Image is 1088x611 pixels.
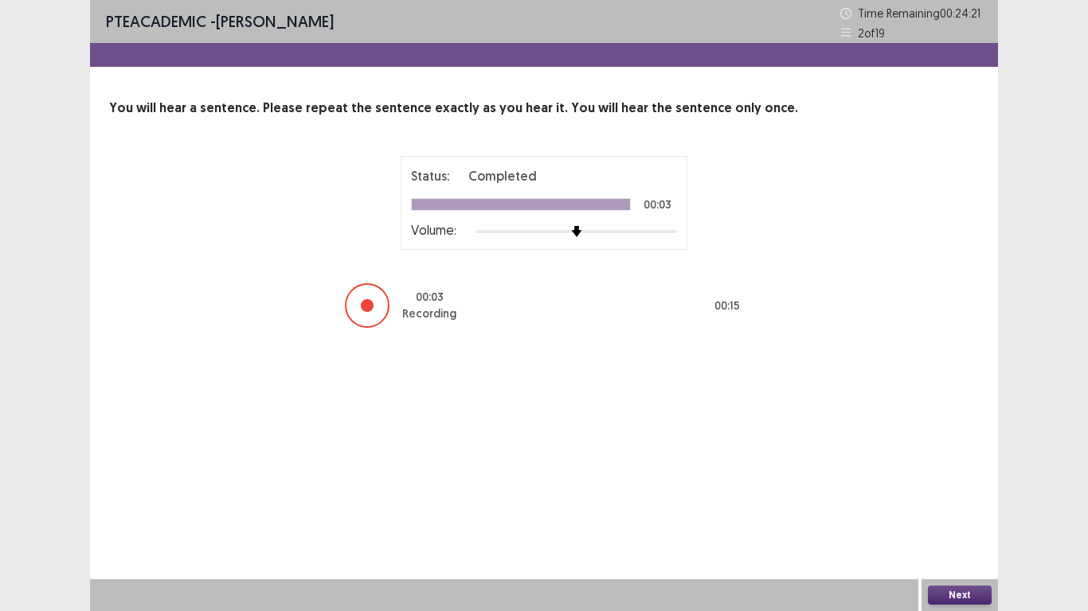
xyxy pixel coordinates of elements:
p: 00 : 03 [416,289,444,305]
p: 00 : 15 [714,298,740,314]
p: Recording [402,305,456,322]
p: Volume: [411,220,456,239]
span: PTE academic [106,11,206,31]
p: 00:03 [644,199,671,210]
img: arrow-thumb [571,226,582,237]
p: 2 of 19 [858,25,885,41]
p: Time Remaining 00 : 24 : 21 [858,5,982,21]
p: You will hear a sentence. Please repeat the sentence exactly as you hear it. You will hear the se... [109,99,979,118]
p: - [PERSON_NAME] [106,10,334,33]
p: Status: [411,166,449,185]
p: Completed [468,166,537,185]
button: Next [928,586,992,605]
